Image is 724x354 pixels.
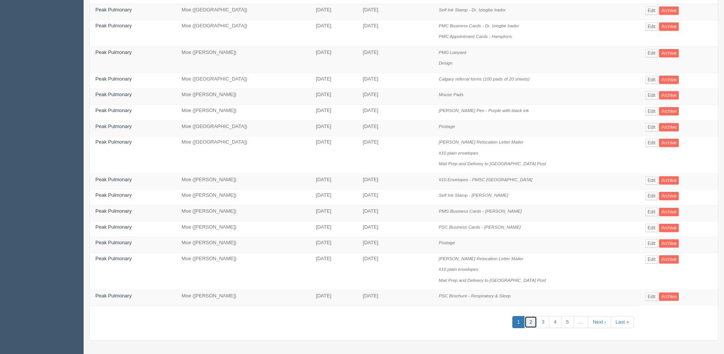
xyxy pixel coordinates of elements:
[176,46,310,73] td: Moe ([PERSON_NAME])
[659,176,679,185] a: Archive
[439,278,546,283] i: Mail Prep and Delivery to [GEOGRAPHIC_DATA] Post
[645,107,658,115] a: Edit
[176,4,310,20] td: Moe ([GEOGRAPHIC_DATA])
[439,7,505,12] i: Self Ink Stamp - Dr. Iziegbe Irador
[439,150,478,155] i: #10 plain envelopes
[537,316,549,329] a: 3
[659,208,679,216] a: Archive
[176,290,310,306] td: Moe ([PERSON_NAME])
[439,224,521,229] i: PSC Business Cards - [PERSON_NAME]
[357,46,433,73] td: [DATE]
[659,107,679,115] a: Archive
[645,49,658,57] a: Edit
[95,240,131,245] a: Peak Pulmonary
[645,208,658,216] a: Edit
[310,253,357,290] td: [DATE]
[176,253,310,290] td: Moe ([PERSON_NAME])
[95,256,131,261] a: Peak Pulmonary
[176,105,310,121] td: Moe ([PERSON_NAME])
[95,7,131,13] a: Peak Pulmonary
[176,120,310,136] td: Moe ([GEOGRAPHIC_DATA])
[561,316,574,329] a: 5
[645,255,658,264] a: Edit
[645,123,658,131] a: Edit
[176,89,310,105] td: Moe ([PERSON_NAME])
[357,89,433,105] td: [DATE]
[310,105,357,121] td: [DATE]
[659,292,679,301] a: Archive
[645,239,658,248] a: Edit
[439,92,463,97] i: Mouse Pads
[310,120,357,136] td: [DATE]
[439,209,521,213] i: PMG Business Cards - [PERSON_NAME]
[439,293,510,298] i: PSC Brochure - Respiratory & Sleep
[645,76,658,84] a: Edit
[659,76,679,84] a: Archive
[645,22,658,31] a: Edit
[659,49,679,57] a: Archive
[439,177,532,182] i: #10 Envelopes - PMSC [GEOGRAPHIC_DATA]
[611,316,634,329] a: Last »
[310,237,357,253] td: [DATE]
[357,20,433,46] td: [DATE]
[524,316,537,329] a: 2
[659,239,679,248] a: Archive
[95,192,131,198] a: Peak Pulmonary
[512,316,525,329] a: 1
[439,267,478,272] i: #10 plain envelopes
[659,6,679,15] a: Archive
[439,240,455,245] i: Postage
[439,108,529,113] i: [PERSON_NAME] Pen - Purple with black ink
[357,174,433,190] td: [DATE]
[95,208,131,214] a: Peak Pulmonary
[310,4,357,20] td: [DATE]
[357,190,433,205] td: [DATE]
[439,256,523,261] i: [PERSON_NAME] Relocation Letter Mailer
[176,20,310,46] td: Moe ([GEOGRAPHIC_DATA])
[439,23,519,28] i: PMC Business Cards - Dr. Iziegbe Irador
[176,221,310,237] td: Moe ([PERSON_NAME])
[95,107,131,113] a: Peak Pulmonary
[645,176,658,185] a: Edit
[659,22,679,31] a: Archive
[310,290,357,306] td: [DATE]
[357,205,433,221] td: [DATE]
[95,23,131,28] a: Peak Pulmonary
[176,205,310,221] td: Moe ([PERSON_NAME])
[310,89,357,105] td: [DATE]
[310,136,357,174] td: [DATE]
[310,221,357,237] td: [DATE]
[310,46,357,73] td: [DATE]
[95,123,131,129] a: Peak Pulmonary
[439,76,529,81] i: Calgary referral forms (100 pads of 20 sheets)
[357,290,433,306] td: [DATE]
[357,136,433,174] td: [DATE]
[439,193,508,198] i: Self Ink Stamp - [PERSON_NAME]
[95,92,131,97] a: Peak Pulmonary
[176,237,310,253] td: Moe ([PERSON_NAME])
[645,91,658,100] a: Edit
[357,105,433,121] td: [DATE]
[95,49,131,55] a: Peak Pulmonary
[357,237,433,253] td: [DATE]
[645,224,658,232] a: Edit
[310,73,357,89] td: [DATE]
[357,4,433,20] td: [DATE]
[176,136,310,174] td: Moe ([GEOGRAPHIC_DATA])
[310,174,357,190] td: [DATE]
[95,293,131,299] a: Peak Pulmonary
[659,139,679,147] a: Archive
[573,316,588,329] a: …
[588,316,611,329] a: Next ›
[645,139,658,147] a: Edit
[95,177,131,182] a: Peak Pulmonary
[95,139,131,145] a: Peak Pulmonary
[439,139,523,144] i: [PERSON_NAME] Relocation Letter Mailer
[549,316,561,329] a: 4
[439,60,452,65] i: Design
[176,190,310,205] td: Moe ([PERSON_NAME])
[176,174,310,190] td: Moe ([PERSON_NAME])
[439,161,546,166] i: Mail Prep and Delivery to [GEOGRAPHIC_DATA] Post
[439,34,512,39] i: PMC Appointment Cards - Hamptons
[357,253,433,290] td: [DATE]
